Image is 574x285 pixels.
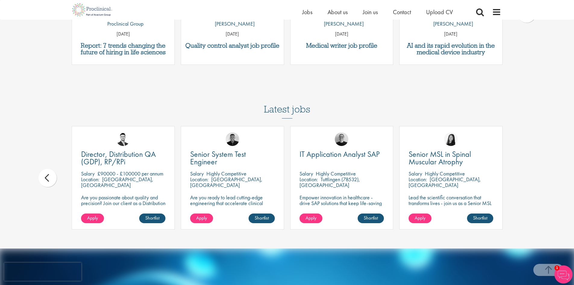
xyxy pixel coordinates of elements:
a: Senior MSL in Spinal Muscular Atrophy [409,150,493,166]
p: Are you passionate about quality and precision? Join our client as a Distribution Director and he... [81,195,166,217]
a: Apply [409,214,431,223]
img: Emma Pretorious [335,132,348,146]
p: [PERSON_NAME] [210,20,255,28]
p: Lead the scientific conversation that transforms lives - join us as a Senior MSL in Spinal Muscul... [409,195,493,212]
p: Are you ready to lead cutting-edge engineering that accelerate clinical breakthroughs in biotech? [190,195,275,212]
p: [GEOGRAPHIC_DATA], [GEOGRAPHIC_DATA] [409,176,481,188]
p: Tuttlingen (78532), [GEOGRAPHIC_DATA] [300,176,360,188]
a: Join us [363,8,378,16]
span: Salary [81,170,95,177]
p: [DATE] [72,31,175,38]
span: Salary [190,170,204,177]
p: [GEOGRAPHIC_DATA], [GEOGRAPHIC_DATA] [190,176,262,188]
p: Proclinical Group [103,20,143,28]
a: Apply [300,214,322,223]
a: Report: 7 trends changing the future of hiring in life sciences [75,42,172,55]
p: £90000 - £100000 per annum [97,170,163,177]
span: Senior System Test Engineer [190,149,246,167]
a: Medical writer job profile [293,42,390,49]
p: [PERSON_NAME] [429,20,473,28]
p: [GEOGRAPHIC_DATA], [GEOGRAPHIC_DATA] [81,176,153,188]
span: Salary [300,170,313,177]
span: Director, Distribution QA (GDP), RP/RPi [81,149,156,167]
a: Quality control analyst job profile [184,42,281,49]
p: [DATE] [400,31,502,38]
a: Shortlist [467,214,493,223]
h3: Latest jobs [264,89,310,119]
a: About us [328,8,348,16]
span: Apply [87,215,98,221]
div: prev [39,169,57,187]
p: [DATE] [290,31,393,38]
span: Salary [409,170,422,177]
p: Empower innovation in healthcare - drive SAP solutions that keep life-saving technology running s... [300,195,384,212]
p: Highly Competitive [316,170,356,177]
a: Senior System Test Engineer [190,150,275,166]
img: Christian Andersen [226,132,239,146]
a: IT Application Analyst SAP [300,150,384,158]
a: Contact [393,8,411,16]
span: Senior MSL in Spinal Muscular Atrophy [409,149,471,167]
span: Location: [81,176,99,183]
p: [DATE] [181,31,284,38]
a: Director, Distribution QA (GDP), RP/RPi [81,150,166,166]
img: Joshua Godden [116,132,130,146]
p: Highly Competitive [206,170,246,177]
a: Shortlist [139,214,165,223]
a: Apply [81,214,104,223]
span: Apply [306,215,316,221]
span: Location: [190,176,209,183]
p: Highly Competitive [425,170,465,177]
span: IT Application Analyst SAP [300,149,380,159]
a: Shortlist [249,214,275,223]
p: [PERSON_NAME] [319,20,364,28]
span: Apply [415,215,425,221]
img: Numhom Sudsok [444,132,458,146]
a: Jobs [302,8,312,16]
span: Location: [409,176,427,183]
span: 1 [554,265,560,271]
a: Shortlist [358,214,384,223]
span: Apply [196,215,207,221]
img: Chatbot [554,265,572,283]
a: Upload CV [426,8,453,16]
span: Location: [300,176,318,183]
iframe: reCAPTCHA [4,263,81,281]
a: AI and its rapid evolution in the medical device industry [403,42,499,55]
a: Apply [190,214,213,223]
